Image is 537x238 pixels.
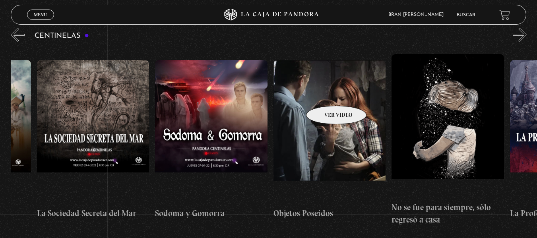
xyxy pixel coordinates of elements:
[35,32,89,40] h3: Centinelas
[513,28,527,42] button: Next
[155,48,268,232] a: Sodoma y Gomorra
[457,13,475,17] a: Buscar
[34,12,47,17] span: Menu
[37,207,149,220] h4: La Sociedad Secreta del Mar
[499,9,510,20] a: View your shopping cart
[273,207,386,220] h4: Objetos Poseídos
[392,48,504,232] a: No se fue para siempre, sólo regresó a casa
[392,201,504,226] h4: No se fue para siempre, sólo regresó a casa
[155,207,268,220] h4: Sodoma y Gomorra
[384,12,452,17] span: Bran [PERSON_NAME]
[31,19,50,25] span: Cerrar
[273,48,386,232] a: Objetos Poseídos
[37,48,149,232] a: La Sociedad Secreta del Mar
[11,28,25,42] button: Previous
